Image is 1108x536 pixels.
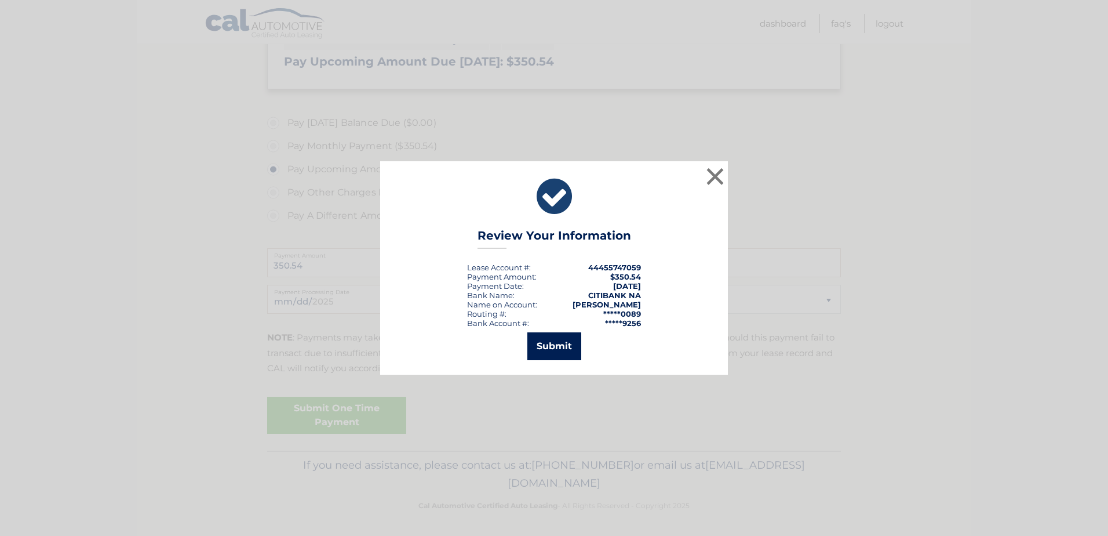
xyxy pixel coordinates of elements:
[610,272,641,281] span: $350.54
[613,281,641,291] span: [DATE]
[467,281,524,291] div: :
[467,281,522,291] span: Payment Date
[467,318,529,328] div: Bank Account #:
[467,263,531,272] div: Lease Account #:
[467,272,537,281] div: Payment Amount:
[467,291,515,300] div: Bank Name:
[573,300,641,309] strong: [PERSON_NAME]
[704,165,727,188] button: ×
[478,229,631,249] h3: Review Your Information
[588,291,641,300] strong: CITIBANK NA
[588,263,641,272] strong: 44455747059
[467,300,537,309] div: Name on Account:
[527,332,581,360] button: Submit
[467,309,506,318] div: Routing #:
